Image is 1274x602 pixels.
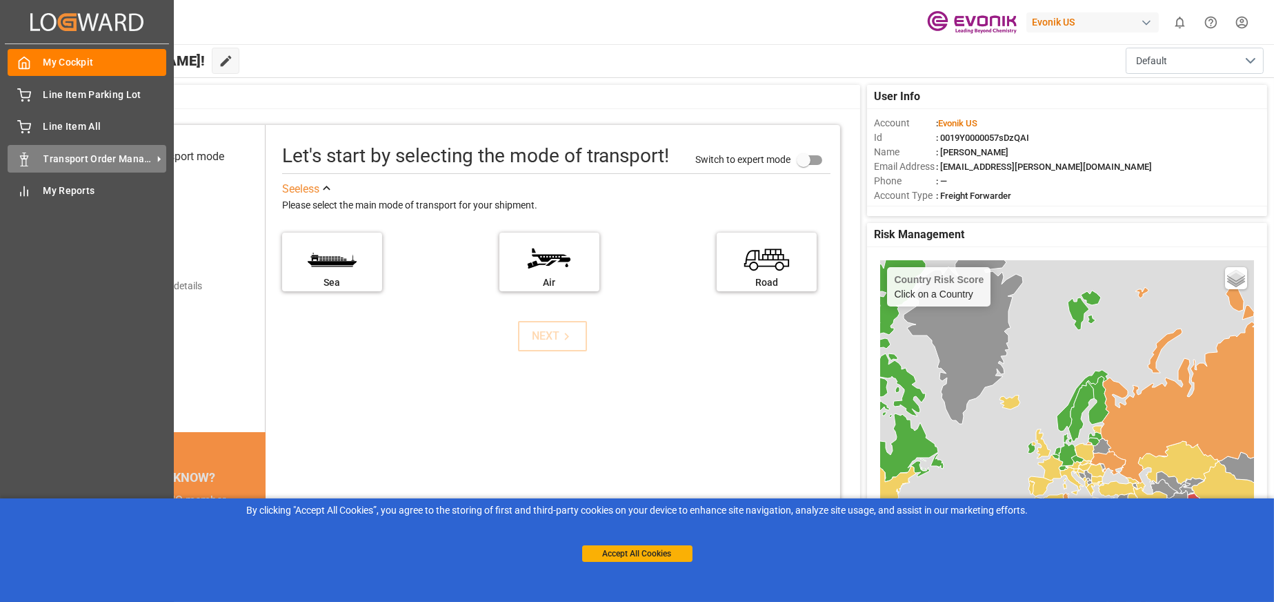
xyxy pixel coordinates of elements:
div: NEXT [532,328,574,344]
span: : [936,118,977,128]
div: Click on a Country [894,274,984,300]
button: Evonik US [1026,9,1164,35]
span: Risk Management [874,226,964,243]
span: My Cockpit [43,55,167,70]
div: Road [724,275,810,290]
span: Default [1136,54,1167,68]
a: My Cockpit [8,49,166,76]
div: By clicking "Accept All Cookies”, you agree to the storing of first and third-party cookies on yo... [10,503,1264,518]
div: Air [506,275,593,290]
a: Layers [1225,267,1247,289]
a: My Reports [8,177,166,204]
span: Transport Order Management [43,152,152,166]
h4: Country Risk Score [894,274,984,285]
span: : [PERSON_NAME] [936,147,1008,157]
a: Line Item All [8,113,166,140]
span: Line Item All [43,119,167,134]
button: NEXT [518,321,587,351]
span: : Freight Forwarder [936,191,1011,201]
button: show 0 new notifications [1164,7,1195,38]
span: Evonik US [938,118,977,128]
span: : — [936,176,947,186]
span: Email Address [874,159,936,174]
span: User Info [874,88,920,105]
button: open menu [1126,48,1264,74]
span: My Reports [43,184,167,198]
div: Evonik US [1026,12,1159,32]
div: Sea [289,275,375,290]
button: Help Center [1195,7,1226,38]
button: Accept All Cookies [582,545,693,562]
span: Name [874,145,936,159]
span: : 0019Y0000057sDzQAI [936,133,1029,143]
div: See less [282,181,319,197]
div: Please select the main mode of transport for your shipment. [282,197,831,214]
span: Line Item Parking Lot [43,88,167,102]
div: Select transport mode [117,148,224,165]
span: Id [874,130,936,145]
span: Account [874,116,936,130]
div: Let's start by selecting the mode of transport! [282,142,669,171]
span: Switch to expert mode [695,153,790,164]
img: Evonik-brand-mark-Deep-Purple-RGB.jpeg_1700498283.jpeg [927,10,1017,35]
span: Phone [874,174,936,188]
span: Account Type [874,188,936,203]
a: Line Item Parking Lot [8,81,166,108]
span: : [EMAIL_ADDRESS][PERSON_NAME][DOMAIN_NAME] [936,162,1152,172]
